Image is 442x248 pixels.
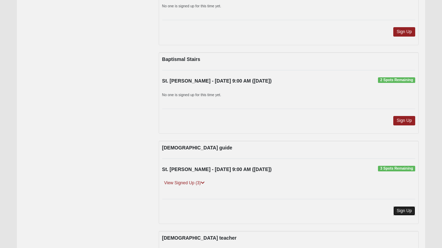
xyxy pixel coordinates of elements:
[162,56,200,62] strong: Baptismal Stairs
[378,77,415,83] span: 2 Spots Remaining
[162,4,221,8] small: No one is signed up for this time yet.
[393,116,416,125] a: Sign Up
[393,27,416,37] a: Sign Up
[162,93,221,97] small: No one is signed up for this time yet.
[393,206,416,216] a: Sign Up
[162,145,232,150] strong: [DEMOGRAPHIC_DATA] guide
[162,78,272,84] strong: St. [PERSON_NAME] - [DATE] 9:00 AM ([DATE])
[162,179,207,187] a: View Signed Up (3)
[378,166,415,171] span: 3 Spots Remaining
[162,235,237,241] strong: [DEMOGRAPHIC_DATA] teacher
[162,166,272,172] strong: St. [PERSON_NAME] - [DATE] 9:00 AM ([DATE])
